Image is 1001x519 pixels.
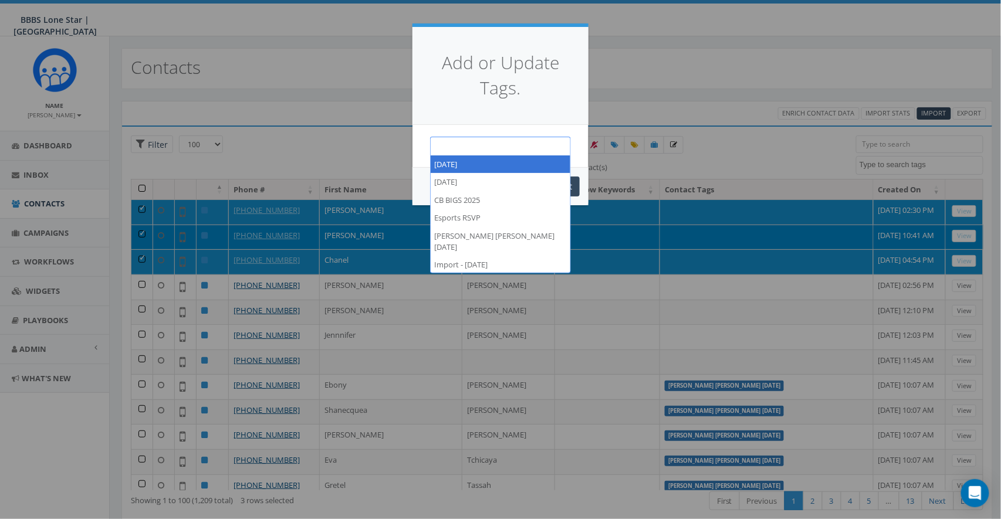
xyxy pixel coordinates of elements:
textarea: Search [434,140,439,151]
li: [PERSON_NAME] [PERSON_NAME] [DATE] [431,227,570,256]
div: Open Intercom Messenger [961,479,989,507]
li: Esports RSVP [431,209,570,227]
li: [DATE] [431,155,570,174]
li: Import - [DATE] [431,256,570,274]
li: [DATE] [431,173,570,191]
li: CB BIGS 2025 [431,191,570,209]
h4: Add or Update Tags. [430,50,571,101]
